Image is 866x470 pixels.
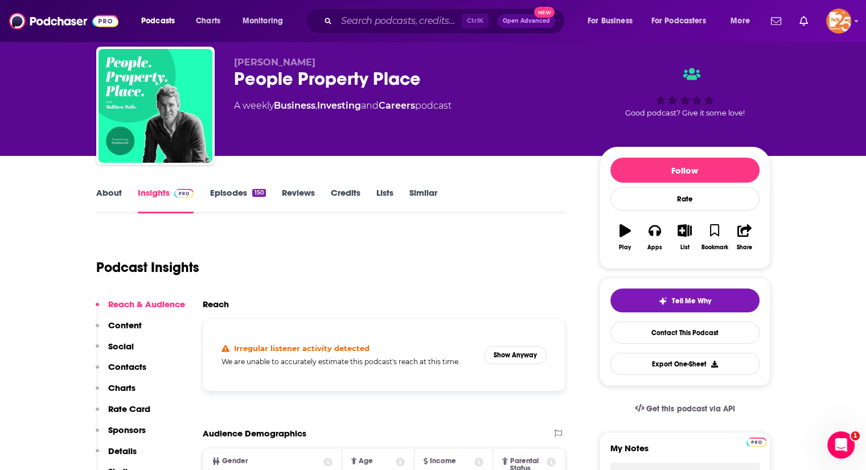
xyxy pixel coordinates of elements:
[108,446,137,456] p: Details
[658,296,667,306] img: tell me why sparkle
[640,217,670,258] button: Apps
[133,12,190,30] button: open menu
[746,436,766,447] a: Pro website
[795,11,812,31] a: Show notifications dropdown
[141,13,175,29] span: Podcasts
[274,100,315,111] a: Business
[235,12,298,30] button: open menu
[96,299,185,320] button: Reach & Audience
[701,244,728,251] div: Bookmark
[108,382,136,393] p: Charts
[108,361,146,372] p: Contacts
[282,187,315,213] a: Reviews
[96,446,137,467] button: Details
[331,187,360,213] a: Credits
[430,457,456,465] span: Income
[766,11,786,31] a: Show notifications dropdown
[96,361,146,382] button: Contacts
[730,13,750,29] span: More
[222,457,248,465] span: Gender
[672,296,711,306] span: Tell Me Why
[610,288,760,312] button: tell me why sparkleTell Me Why
[96,403,150,424] button: Rate Card
[108,341,134,352] p: Social
[252,189,265,197] div: 150
[534,7,555,18] span: New
[315,100,317,111] span: ,
[746,438,766,447] img: Podchaser Pro
[243,13,283,29] span: Monitoring
[826,9,851,34] button: Show profile menu
[610,158,760,183] button: Follow
[644,12,723,30] button: open menu
[96,382,136,403] button: Charts
[670,217,699,258] button: List
[826,9,851,34] span: Logged in as kerrifulks
[610,217,640,258] button: Play
[647,244,662,251] div: Apps
[610,353,760,375] button: Export One-Sheet
[619,244,631,251] div: Play
[484,346,547,364] button: Show Anyway
[851,431,860,440] span: 1
[588,13,633,29] span: For Business
[610,443,760,463] label: My Notes
[336,12,462,30] input: Search podcasts, credits, & more...
[234,57,315,68] span: [PERSON_NAME]
[210,187,265,213] a: Episodes150
[503,18,550,24] span: Open Advanced
[498,14,555,28] button: Open AdvancedNew
[96,259,199,276] h1: Podcast Insights
[625,109,745,117] span: Good podcast? Give it some love!
[409,187,437,213] a: Similar
[98,49,212,163] img: People Property Place
[317,100,361,111] a: Investing
[626,395,744,423] a: Get this podcast via API
[580,12,647,30] button: open menu
[700,217,729,258] button: Bookmark
[203,299,229,310] h2: Reach
[138,187,194,213] a: InsightsPodchaser Pro
[96,187,122,213] a: About
[610,321,760,344] a: Contact This Podcast
[196,13,220,29] span: Charts
[96,341,134,362] button: Social
[680,244,689,251] div: List
[188,12,227,30] a: Charts
[826,9,851,34] img: User Profile
[108,424,146,435] p: Sponsors
[234,344,370,353] h4: Irregular listener activity detected
[729,217,759,258] button: Share
[361,100,379,111] span: and
[651,13,706,29] span: For Podcasters
[234,99,452,113] div: A weekly podcast
[379,100,415,111] a: Careers
[737,244,752,251] div: Share
[827,431,855,459] iframe: Intercom live chat
[359,457,373,465] span: Age
[108,299,185,310] p: Reach & Audience
[174,189,194,198] img: Podchaser Pro
[376,187,393,213] a: Lists
[9,10,118,32] img: Podchaser - Follow, Share and Rate Podcasts
[646,404,734,414] span: Get this podcast via API
[203,428,306,439] h2: Audience Demographics
[610,187,760,211] div: Rate
[600,57,770,127] div: Good podcast? Give it some love!
[723,12,764,30] button: open menu
[108,320,142,331] p: Content
[96,424,146,446] button: Sponsors
[221,357,475,366] h5: We are unable to accurately estimate this podcast's reach at this time.
[462,14,489,28] span: Ctrl K
[316,8,576,34] div: Search podcasts, credits, & more...
[108,403,150,414] p: Rate Card
[96,320,142,341] button: Content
